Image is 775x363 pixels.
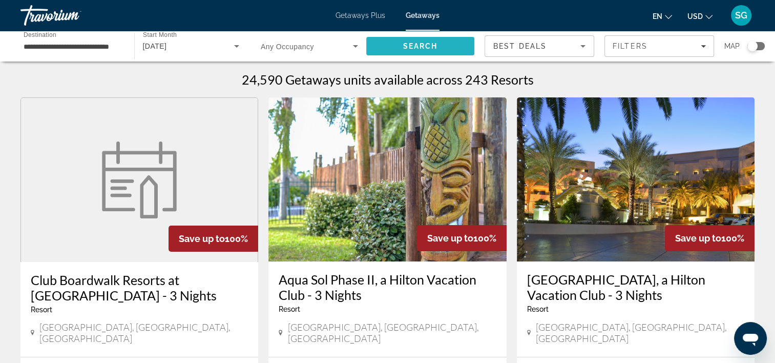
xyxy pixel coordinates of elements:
span: Search [403,42,437,50]
img: Cancun Las Vegas, a Hilton Vacation Club - 3 Nights [517,97,755,261]
iframe: Button to launch messaging window [734,322,767,355]
div: 100% [169,226,258,252]
span: Save up to [427,233,473,244]
span: Save up to [179,233,225,244]
input: Select destination [24,41,121,53]
a: [GEOGRAPHIC_DATA], a Hilton Vacation Club - 3 Nights [527,272,744,302]
span: Save up to [675,233,721,244]
span: Destination [24,31,56,38]
span: [GEOGRAPHIC_DATA], [GEOGRAPHIC_DATA], [GEOGRAPHIC_DATA] [39,321,248,344]
a: Getaways Plus [336,11,385,19]
button: Search [366,37,475,55]
div: 100% [417,225,507,251]
span: [GEOGRAPHIC_DATA], [GEOGRAPHIC_DATA], [GEOGRAPHIC_DATA] [536,321,744,344]
a: Getaways [406,11,439,19]
img: Club Boardwalk Resorts at Atlantic Palace - 3 Nights [96,142,183,218]
div: 100% [665,225,755,251]
img: Aqua Sol Phase II, a Hilton Vacation Club - 3 Nights [268,97,506,261]
span: Resort [527,305,549,313]
span: [DATE] [143,42,167,50]
button: User Menu [728,5,755,26]
span: Any Occupancy [261,43,314,51]
span: [GEOGRAPHIC_DATA], [GEOGRAPHIC_DATA], [GEOGRAPHIC_DATA] [288,321,496,344]
span: Resort [31,306,52,314]
span: Filters [613,42,647,50]
h1: 24,590 Getaways units available across 243 Resorts [242,72,534,87]
button: Change language [653,9,672,24]
a: Aqua Sol Phase II, a Hilton Vacation Club - 3 Nights [279,272,496,302]
span: Map [724,39,740,53]
span: USD [687,12,703,21]
a: Travorium [20,2,123,29]
a: Club Boardwalk Resorts at [GEOGRAPHIC_DATA] - 3 Nights [31,272,248,303]
mat-select: Sort by [493,40,585,52]
span: Start Month [143,32,177,38]
span: SG [735,10,747,21]
button: Filters [604,35,714,57]
span: Best Deals [493,42,547,50]
span: Resort [279,305,300,313]
a: Club Boardwalk Resorts at Atlantic Palace - 3 Nights [20,97,258,262]
button: Change currency [687,9,713,24]
span: en [653,12,662,21]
